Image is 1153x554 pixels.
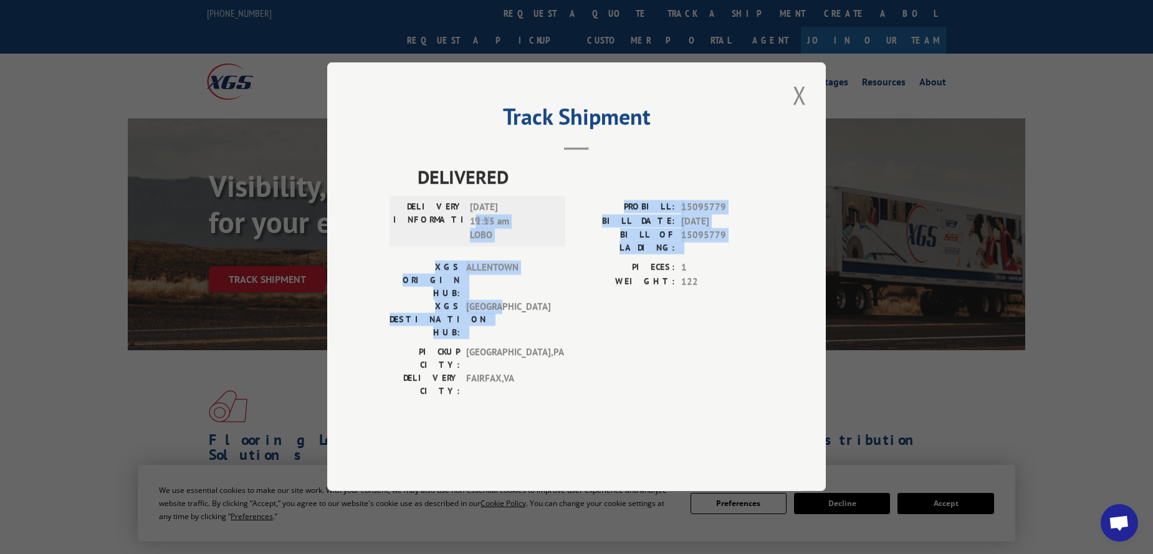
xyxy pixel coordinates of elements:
[681,214,763,229] span: [DATE]
[681,261,763,275] span: 1
[390,300,460,340] label: XGS DESTINATION HUB:
[681,229,763,255] span: 15095779
[576,214,675,229] label: BILL DATE:
[789,78,810,112] button: Close modal
[390,346,460,372] label: PICKUP CITY:
[390,261,460,300] label: XGS ORIGIN HUB:
[681,275,763,289] span: 122
[681,201,763,215] span: 15095779
[390,372,460,398] label: DELIVERY CITY:
[576,201,675,215] label: PROBILL:
[576,261,675,275] label: PIECES:
[470,201,554,243] span: [DATE] 11:15 am LOBO
[393,201,464,243] label: DELIVERY INFORMATION:
[418,163,763,191] span: DELIVERED
[466,300,550,340] span: [GEOGRAPHIC_DATA]
[466,346,550,372] span: [GEOGRAPHIC_DATA] , PA
[390,108,763,131] h2: Track Shipment
[466,261,550,300] span: ALLENTOWN
[576,229,675,255] label: BILL OF LADING:
[576,275,675,289] label: WEIGHT:
[466,372,550,398] span: FAIRFAX , VA
[1101,504,1138,542] a: Open chat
